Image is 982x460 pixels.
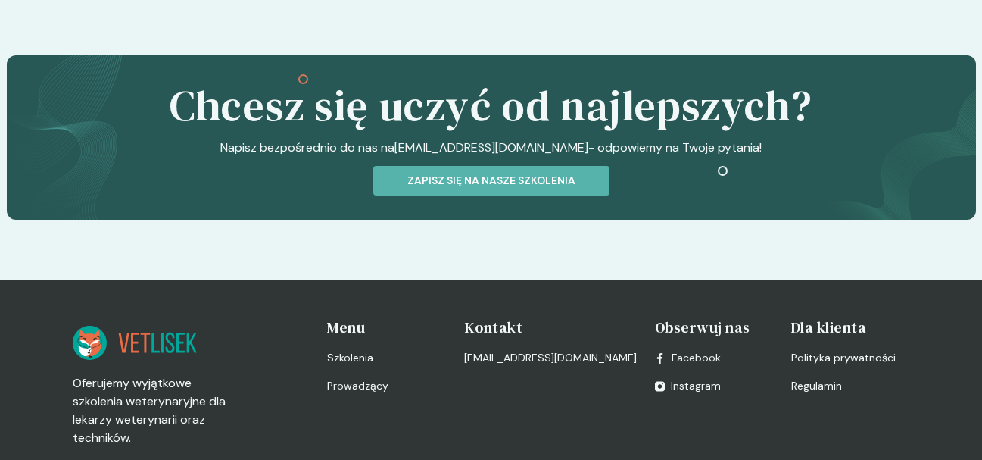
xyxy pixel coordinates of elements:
[464,317,637,338] h4: Kontakt
[170,80,813,133] h2: Chcesz się uczyć od najlepszych?
[327,350,373,366] span: Szkolenia
[220,139,762,157] span: Napisz bezpośrednio do nas na - odpowiemy na Twoje pytania!
[791,350,909,366] a: Polityka prywatności
[655,378,721,394] a: Instagram
[791,378,909,394] a: Regulamin
[655,317,773,338] h4: Obserwuj nas
[373,166,609,196] button: Zapisz się na nasze szkolenia
[791,317,909,338] h4: Dla klienta
[791,378,842,394] span: Regulamin
[394,139,588,157] a: [EMAIL_ADDRESS][DOMAIN_NAME]
[791,350,896,366] span: Polityka prywatności
[327,378,445,394] a: Prowadzący
[327,378,388,394] span: Prowadzący
[327,350,445,366] a: Szkolenia
[373,172,609,188] a: Zapisz się na nasze szkolenia
[464,350,637,366] a: [EMAIL_ADDRESS][DOMAIN_NAME]
[327,317,445,338] h4: Menu
[655,350,721,366] a: Facebook
[73,374,230,447] p: Oferujemy wyjątkowe szkolenia weterynaryjne dla lekarzy weterynarii oraz techników.
[386,173,597,189] p: Zapisz się na nasze szkolenia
